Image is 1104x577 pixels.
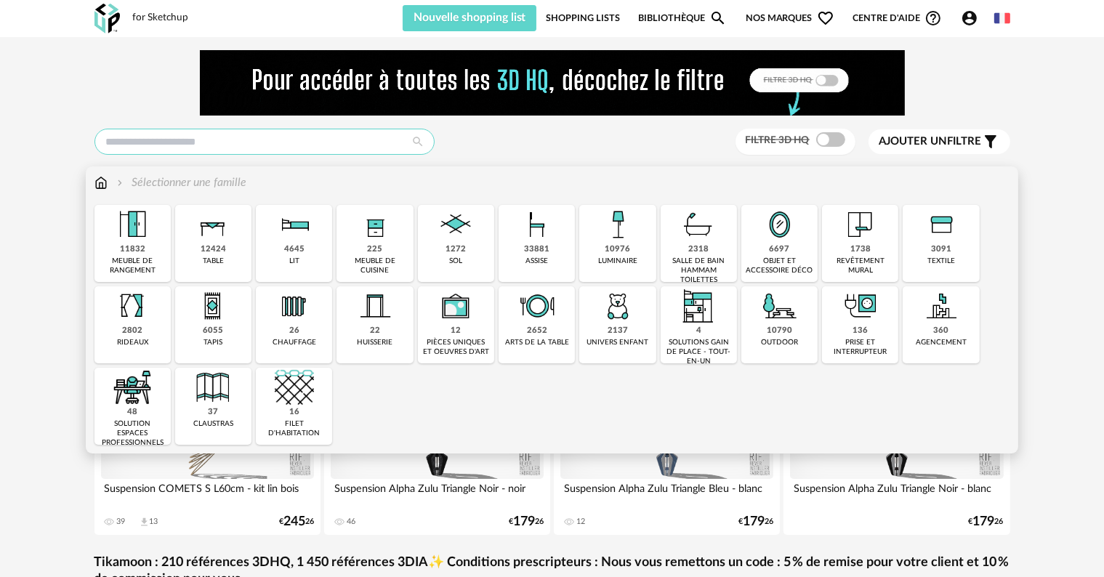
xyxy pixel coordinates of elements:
div: 39 [117,517,126,527]
span: filtre [879,134,982,149]
div: rideaux [117,338,148,347]
img: Table.png [193,205,233,244]
span: Filter icon [982,133,999,150]
div: Sélectionner une famille [114,174,247,191]
div: 10790 [767,326,792,336]
img: Papier%20peint.png [841,205,880,244]
div: solutions gain de place - tout-en-un [665,338,733,366]
span: Nos marques [746,5,834,31]
div: lit [289,257,299,266]
div: 4645 [284,244,305,255]
div: 37 [208,407,218,418]
div: 225 [368,244,383,255]
div: 1738 [850,244,871,255]
div: Suspension Alpha Zulu Triangle Bleu - blanc [560,479,774,508]
div: 48 [127,407,137,418]
div: objet et accessoire déco [746,257,813,275]
img: Meuble%20de%20rangement.png [113,205,152,244]
div: € 26 [738,517,773,527]
img: Huiserie.png [355,286,395,326]
span: 179 [513,517,535,527]
img: OXP [94,4,120,33]
span: 179 [743,517,765,527]
img: PriseInter.png [841,286,880,326]
div: 13 [150,517,158,527]
img: Rideaux.png [113,286,152,326]
div: 2318 [688,244,709,255]
img: Literie.png [275,205,314,244]
div: luminaire [598,257,637,266]
div: 360 [934,326,949,336]
div: arts de la table [505,338,569,347]
span: Heart Outline icon [817,9,834,27]
img: FILTRE%20HQ%20NEW_V1%20(4).gif [200,50,905,116]
div: € 26 [509,517,544,527]
div: € 26 [969,517,1004,527]
img: Textile.png [922,205,961,244]
span: Ajouter un [879,136,948,147]
button: Ajouter unfiltre Filter icon [869,129,1010,154]
div: for Sketchup [133,12,189,25]
div: univers enfant [587,338,648,347]
div: 2802 [122,326,142,336]
div: 33881 [524,244,549,255]
div: meuble de rangement [99,257,166,275]
img: svg+xml;base64,PHN2ZyB3aWR0aD0iMTYiIGhlaWdodD0iMTciIHZpZXdCb3g9IjAgMCAxNiAxNyIgZmlsbD0ibm9uZSIgeG... [94,174,108,191]
div: 46 [347,517,355,527]
span: Account Circle icon [961,9,985,27]
div: huisserie [358,338,393,347]
div: sol [449,257,462,266]
img: espace-de-travail.png [113,368,152,407]
div: 26 [289,326,299,336]
span: Centre d'aideHelp Circle Outline icon [853,9,942,27]
div: prise et interrupteur [826,338,894,357]
div: 6055 [203,326,223,336]
img: Assise.png [517,205,557,244]
div: 12 [576,517,585,527]
span: Download icon [139,517,150,528]
img: Sol.png [436,205,475,244]
span: 245 [283,517,305,527]
img: Rangement.png [355,205,395,244]
img: UniqueOeuvre.png [436,286,475,326]
img: Tapis.png [193,286,233,326]
div: chauffage [273,338,316,347]
img: fr [994,10,1010,26]
div: € 26 [279,517,314,527]
img: Agencement.png [922,286,961,326]
button: Nouvelle shopping list [403,5,537,31]
div: salle de bain hammam toilettes [665,257,733,285]
div: 3091 [931,244,951,255]
div: 10976 [605,244,630,255]
div: textile [927,257,955,266]
a: BibliothèqueMagnify icon [638,5,727,31]
div: solution espaces professionnels [99,419,166,448]
div: 136 [853,326,868,336]
div: assise [525,257,548,266]
div: 12424 [201,244,226,255]
img: Radiateur.png [275,286,314,326]
div: table [203,257,224,266]
div: Suspension COMETS S L60cm - kit lin bois [101,479,315,508]
div: 2652 [527,326,547,336]
span: Filtre 3D HQ [746,135,810,145]
img: Outdoor.png [760,286,799,326]
span: Nouvelle shopping list [414,12,526,23]
img: svg+xml;base64,PHN2ZyB3aWR0aD0iMTYiIGhlaWdodD0iMTYiIHZpZXdCb3g9IjAgMCAxNiAxNiIgZmlsbD0ibm9uZSIgeG... [114,174,126,191]
div: 1272 [446,244,466,255]
div: 11832 [120,244,145,255]
div: 22 [370,326,380,336]
img: Miroir.png [760,205,799,244]
span: 179 [973,517,995,527]
span: Account Circle icon [961,9,978,27]
div: 16 [289,407,299,418]
div: meuble de cuisine [341,257,408,275]
div: agencement [916,338,967,347]
img: Salle%20de%20bain.png [679,205,718,244]
img: Cloison.png [193,368,233,407]
div: 2137 [608,326,628,336]
div: 6697 [770,244,790,255]
a: Shopping Lists [546,5,620,31]
img: UniversEnfant.png [598,286,637,326]
div: claustras [193,419,233,429]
